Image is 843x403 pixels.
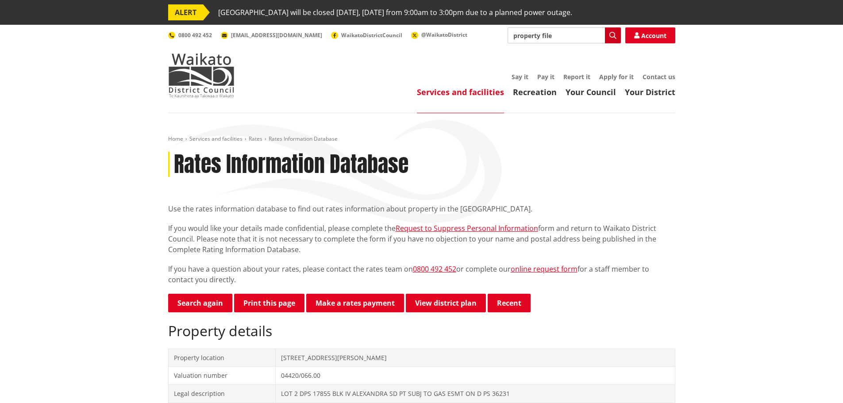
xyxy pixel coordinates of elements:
a: @WaikatoDistrict [411,31,467,38]
span: [EMAIL_ADDRESS][DOMAIN_NAME] [231,31,322,39]
a: Rates [249,135,262,142]
td: Valuation number [168,367,276,385]
a: [EMAIL_ADDRESS][DOMAIN_NAME] [221,31,322,39]
a: Your Council [566,87,616,97]
a: Say it [512,73,528,81]
a: Pay it [537,73,554,81]
td: LOT 2 DPS 17855 BLK IV ALEXANDRA SD PT SUBJ TO GAS ESMT ON D PS 36231 [276,384,675,403]
a: Recreation [513,87,557,97]
a: online request form [511,264,577,274]
a: 0800 492 452 [168,31,212,39]
p: If you have a question about your rates, please contact the rates team on or complete our for a s... [168,264,675,285]
a: Account [625,27,675,43]
a: Request to Suppress Personal Information [396,223,538,233]
span: ALERT [168,4,203,20]
a: Home [168,135,183,142]
p: If you would like your details made confidential, please complete the form and return to Waikato ... [168,223,675,255]
button: Recent [488,294,531,312]
button: Print this page [234,294,304,312]
h2: Property details [168,322,675,339]
span: @WaikatoDistrict [421,31,467,38]
span: 0800 492 452 [178,31,212,39]
a: Make a rates payment [306,294,404,312]
nav: breadcrumb [168,135,675,143]
td: 04420/066.00 [276,367,675,385]
span: Rates Information Database [269,135,338,142]
td: Legal description [168,384,276,403]
iframe: Messenger Launcher [802,366,834,398]
a: View district plan [406,294,486,312]
a: Apply for it [599,73,634,81]
a: Contact us [643,73,675,81]
input: Search input [508,27,621,43]
a: Search again [168,294,232,312]
a: Your District [625,87,675,97]
td: Property location [168,349,276,367]
td: [STREET_ADDRESS][PERSON_NAME] [276,349,675,367]
a: 0800 492 452 [413,264,456,274]
span: WaikatoDistrictCouncil [341,31,402,39]
a: Services and facilities [417,87,504,97]
p: Use the rates information database to find out rates information about property in the [GEOGRAPHI... [168,203,675,214]
a: Report it [563,73,590,81]
a: WaikatoDistrictCouncil [331,31,402,39]
a: Services and facilities [189,135,243,142]
h1: Rates Information Database [174,152,408,177]
img: Waikato District Council - Te Kaunihera aa Takiwaa o Waikato [168,53,235,97]
span: [GEOGRAPHIC_DATA] will be closed [DATE], [DATE] from 9:00am to 3:00pm due to a planned power outage. [218,4,572,20]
